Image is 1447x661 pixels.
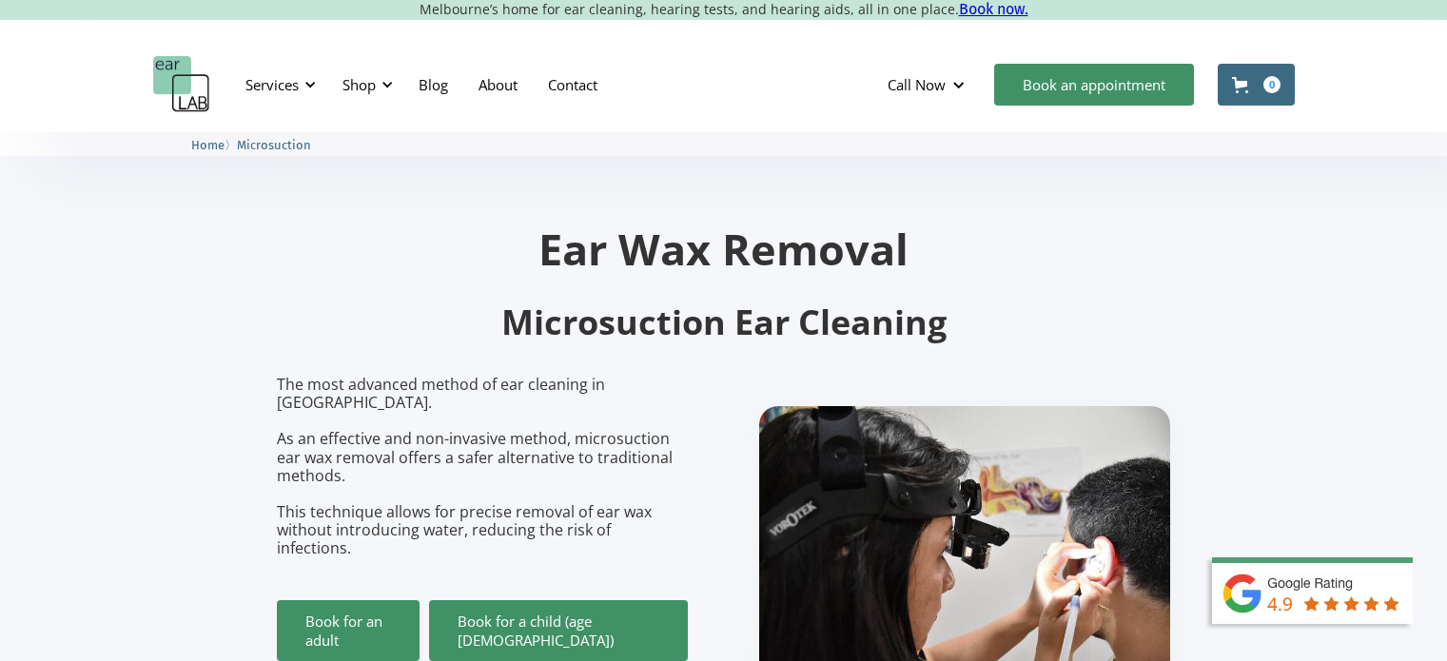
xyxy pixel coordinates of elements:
[277,301,1171,345] h2: Microsuction Ear Cleaning
[191,135,237,155] li: 〉
[888,75,946,94] div: Call Now
[342,75,376,94] div: Shop
[1263,76,1281,93] div: 0
[237,138,311,152] span: Microsuction
[277,376,688,558] p: The most advanced method of ear cleaning in [GEOGRAPHIC_DATA]. As an effective and non-invasive m...
[331,56,399,113] div: Shop
[463,57,533,112] a: About
[191,135,225,153] a: Home
[429,600,688,661] a: Book for a child (age [DEMOGRAPHIC_DATA])
[277,227,1171,270] h1: Ear Wax Removal
[1218,64,1295,106] a: Open cart
[277,600,420,661] a: Book for an adult
[245,75,299,94] div: Services
[191,138,225,152] span: Home
[872,56,985,113] div: Call Now
[403,57,463,112] a: Blog
[994,64,1194,106] a: Book an appointment
[533,57,613,112] a: Contact
[237,135,311,153] a: Microsuction
[153,56,210,113] a: home
[234,56,322,113] div: Services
